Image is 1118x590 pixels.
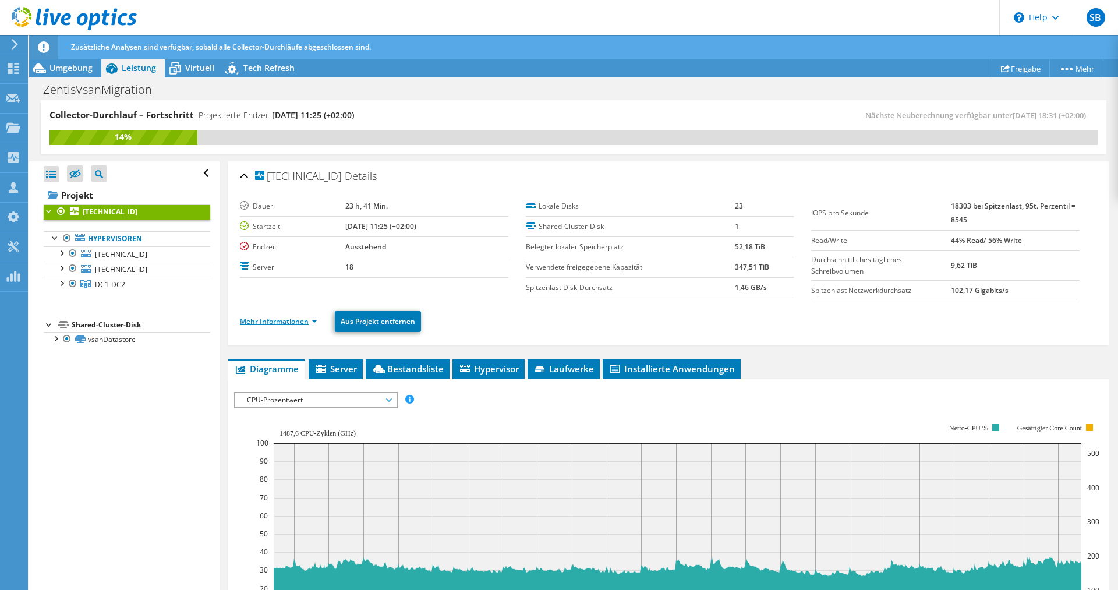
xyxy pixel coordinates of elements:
span: Virtuell [185,62,214,73]
label: Dauer [240,200,345,212]
a: Aus Projekt entfernen [335,311,421,332]
b: [DATE] 11:25 (+02:00) [345,221,416,231]
label: Endzeit [240,241,345,253]
b: 1 [735,221,739,231]
b: 23 [735,201,743,211]
b: [TECHNICAL_ID] [83,207,137,217]
span: CPU-Prozentwert [241,393,391,407]
span: Server [314,363,357,375]
span: [TECHNICAL_ID] [95,264,147,274]
a: Freigabe [992,59,1050,77]
text: 400 [1087,483,1099,493]
span: Hypervisor [458,363,519,375]
b: 23 h, 41 Min. [345,201,388,211]
text: 500 [1087,448,1099,458]
b: 18 [345,262,353,272]
span: DC1-DC2 [95,280,125,289]
span: Nächste Neuberechnung verfügbar unter [865,110,1092,121]
label: Verwendete freigegebene Kapazität [526,262,735,273]
label: Lokale Disks [526,200,735,212]
label: Spitzenlast Netzwerkdurchsatz [811,285,951,296]
text: 200 [1087,551,1099,561]
a: Mehr [1049,59,1103,77]
label: Server [240,262,345,273]
label: Read/Write [811,235,951,246]
text: 40 [260,547,268,557]
span: Diagramme [234,363,299,375]
a: [TECHNICAL_ID] [44,204,210,220]
span: Leistung [122,62,156,73]
label: Belegter lokaler Speicherplatz [526,241,735,253]
span: Installierte Anwendungen [608,363,735,375]
span: [DATE] 18:31 (+02:00) [1013,110,1086,121]
a: DC1-DC2 [44,277,210,292]
a: Hypervisoren [44,231,210,246]
text: Netto-CPU % [949,424,988,432]
span: Zusätzliche Analysen sind verfügbar, sobald alle Collector-Durchläufe abgeschlossen sind. [71,42,371,52]
span: Umgebung [49,62,93,73]
span: [TECHNICAL_ID] [95,249,147,259]
b: 44% Read/ 56% Write [951,235,1022,245]
div: Shared-Cluster-Disk [72,318,210,332]
svg: \n [1014,12,1024,23]
span: Bestandsliste [372,363,444,375]
text: 70 [260,493,268,503]
b: 9,62 TiB [951,260,977,270]
label: Shared-Cluster-Disk [526,221,735,232]
b: Ausstehend [345,242,386,252]
span: Laufwerke [533,363,594,375]
a: Projekt [44,186,210,204]
span: SB [1087,8,1105,27]
text: 300 [1087,517,1099,527]
a: vsanDatastore [44,332,210,347]
b: 52,18 TiB [735,242,765,252]
text: Gesättigter Core Count [1017,424,1082,432]
a: [TECHNICAL_ID] [44,246,210,262]
text: 60 [260,511,268,521]
h1: ZentisVsanMigration [38,83,170,96]
a: [TECHNICAL_ID] [44,262,210,277]
text: 90 [260,456,268,466]
text: 80 [260,474,268,484]
label: IOPS pro Sekunde [811,207,951,219]
b: 1,46 GB/s [735,282,767,292]
span: [DATE] 11:25 (+02:00) [272,109,354,121]
span: Tech Refresh [243,62,295,73]
text: 50 [260,529,268,539]
b: 347,51 TiB [735,262,769,272]
a: Mehr Informationen [240,316,317,326]
span: Details [345,169,377,183]
text: 30 [260,565,268,575]
label: Spitzenlast Disk-Durchsatz [526,282,735,294]
span: [TECHNICAL_ID] [255,171,342,182]
label: Durchschnittliches tägliches Schreibvolumen [811,254,951,277]
label: Startzeit [240,221,345,232]
text: 1487,6 CPU-Zyklen (GHz) [279,429,356,437]
b: 102,17 Gigabits/s [951,285,1009,295]
div: 14% [49,130,197,143]
h4: Projektierte Endzeit: [199,109,354,122]
b: 18303 bei Spitzenlast, 95t. Perzentil = 8545 [951,201,1075,225]
text: 100 [256,438,268,448]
